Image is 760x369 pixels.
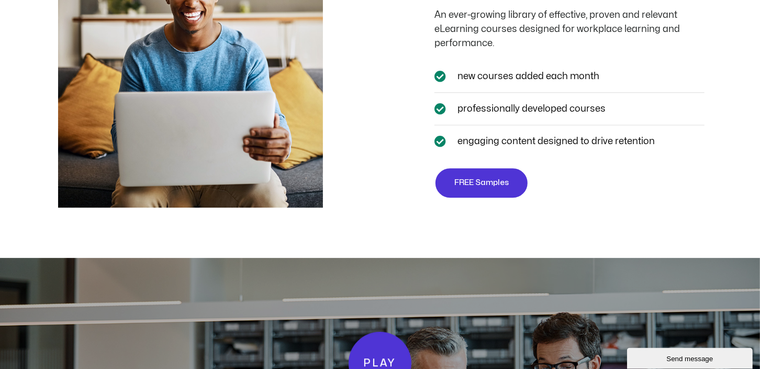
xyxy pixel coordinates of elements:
div: An ever-growing library of effective, proven and relevant eLearning courses designed for workplac... [434,8,686,50]
span: engaging content designed to drive retention [455,134,655,148]
a: FREE Samples [434,167,529,199]
span: FREE Samples [454,177,509,189]
span: professionally developed courses [455,102,606,116]
iframe: chat widget [627,346,755,369]
span: new courses added each month [455,69,600,83]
